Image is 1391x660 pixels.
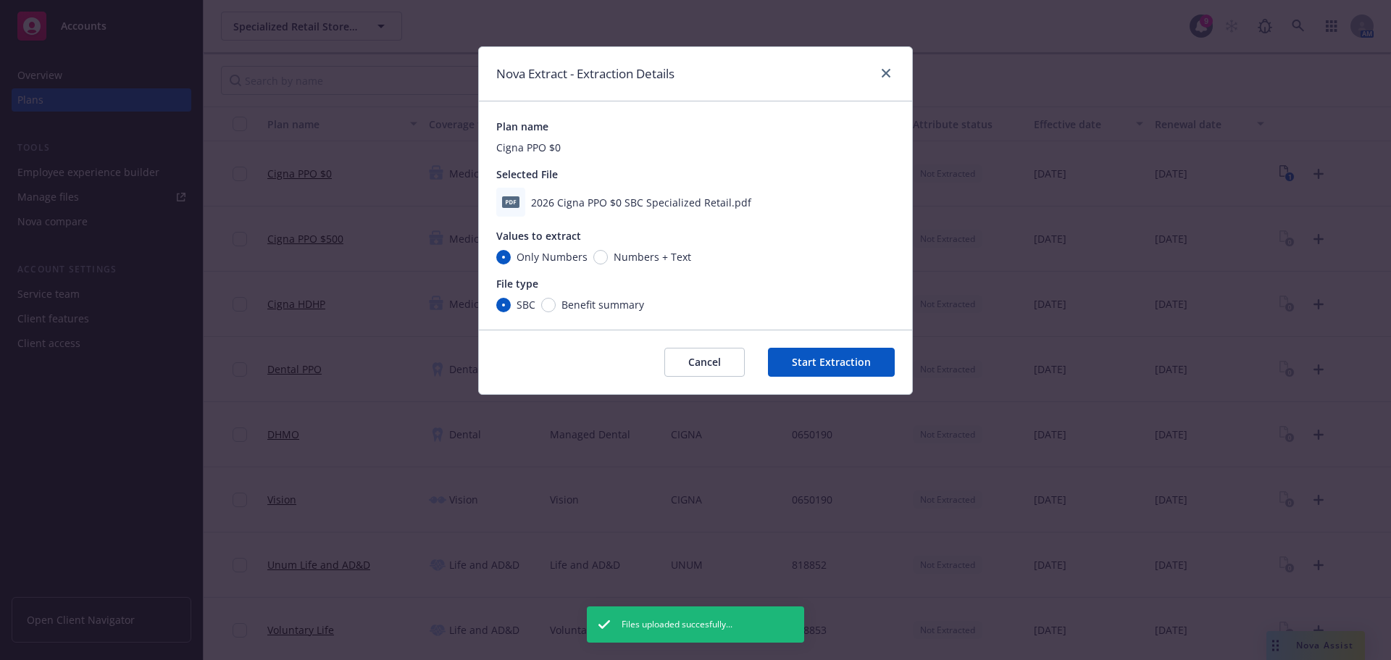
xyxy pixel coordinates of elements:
[517,249,588,264] span: Only Numbers
[593,250,608,264] input: Numbers + Text
[496,64,674,83] h1: Nova Extract - Extraction Details
[768,348,895,377] button: Start Extraction
[561,297,644,312] span: Benefit summary
[496,229,581,243] span: Values to extract
[496,250,511,264] input: Only Numbers
[531,195,751,210] span: 2026 Cigna PPO $0 SBC Specialized Retail.pdf
[664,348,745,377] button: Cancel
[496,119,895,134] div: Plan name
[614,249,691,264] span: Numbers + Text
[541,298,556,312] input: Benefit summary
[496,140,895,155] div: Cigna PPO $0
[496,298,511,312] input: SBC
[622,618,732,631] span: Files uploaded succesfully...
[496,277,538,291] span: File type
[517,297,535,312] span: SBC
[877,64,895,82] a: close
[496,167,895,182] div: Selected File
